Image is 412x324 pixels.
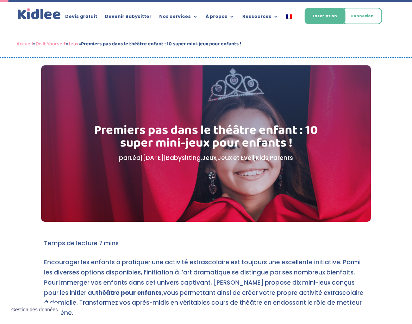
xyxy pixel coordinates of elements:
h1: Premiers pas dans le théâtre enfant : 10 super mini-jeux pour enfants ! [76,124,335,153]
a: Kids [256,154,268,162]
p: Encourager les enfants à pratiquer une activité extrascolaire est toujours une excellente initiat... [44,257,368,324]
span: [DATE] [143,154,164,162]
strong: théâtre pour enfants, [96,289,163,297]
p: par | | , , , , [76,153,335,163]
button: Gestion des données [7,303,62,317]
a: Jeux et Eveil [218,154,254,162]
a: Jeux [202,154,216,162]
a: Parents [270,154,293,162]
a: Léa [130,154,141,162]
span: Gestion des données [11,307,58,313]
a: Babysitting [166,154,201,162]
